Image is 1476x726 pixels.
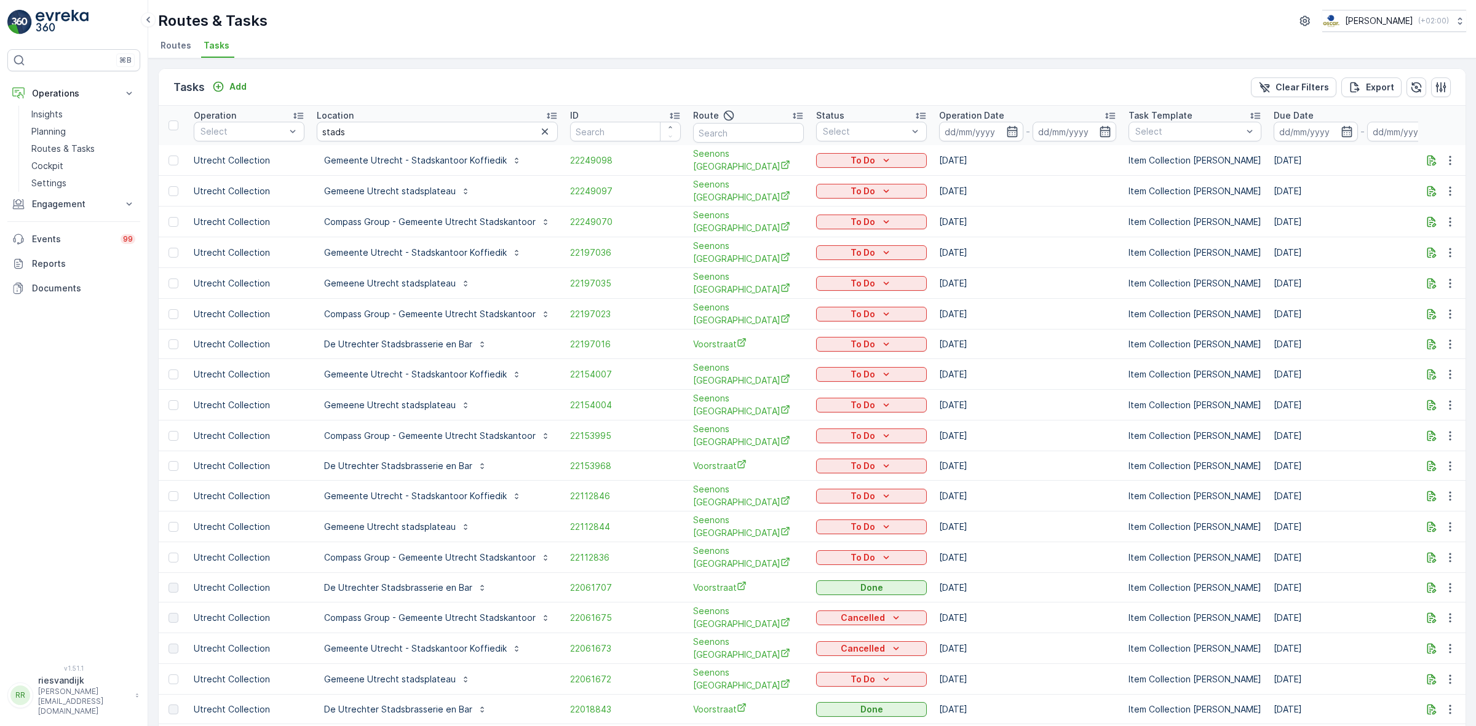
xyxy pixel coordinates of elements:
[851,154,875,167] p: To Do
[194,368,304,381] p: Utrecht Collection
[693,514,804,539] span: Seenons [GEOGRAPHIC_DATA]
[816,245,927,260] button: To Do
[158,11,268,31] p: Routes & Tasks
[32,282,135,294] p: Documents
[570,277,681,290] a: 22197035
[693,270,804,296] a: Seenons Utrecht
[1268,329,1457,359] td: [DATE]
[169,339,178,349] div: Toggle Row Selected
[169,583,178,593] div: Toggle Row Selected
[7,10,32,34] img: logo
[693,361,804,387] span: Seenons [GEOGRAPHIC_DATA]
[816,580,927,595] button: Done
[317,395,478,415] button: Gemeene Utrecht stadsplateau
[194,430,304,442] p: Utrecht Collection
[38,674,129,687] p: riesvandijk
[1129,368,1261,381] p: Item Collection [PERSON_NAME]
[1360,124,1365,139] p: -
[194,582,304,594] p: Utrecht Collection
[1268,451,1457,481] td: [DATE]
[570,308,681,320] span: 22197023
[1268,573,1457,602] td: [DATE]
[816,428,927,443] button: To Do
[693,581,804,594] span: Voorstraat
[194,185,304,197] p: Utrecht Collection
[851,368,875,381] p: To Do
[169,522,178,532] div: Toggle Row Selected
[317,548,558,567] button: Compass Group - Gemeente Utrecht Stadskantoor
[194,154,304,167] p: Utrecht Collection
[851,430,875,442] p: To Do
[169,156,178,165] div: Toggle Row Selected
[38,687,129,716] p: [PERSON_NAME][EMAIL_ADDRESS][DOMAIN_NAME]
[933,633,1122,664] td: [DATE]
[816,367,927,382] button: To Do
[693,148,804,173] span: Seenons [GEOGRAPHIC_DATA]
[36,10,89,34] img: logo_light-DOdMpM7g.png
[851,277,875,290] p: To Do
[570,582,681,594] a: 22061707
[933,542,1122,573] td: [DATE]
[816,109,844,122] p: Status
[570,703,681,716] a: 22018843
[933,176,1122,207] td: [DATE]
[169,553,178,562] div: Toggle Row Selected
[317,334,494,354] button: De Utrechter Stadsbrasserie en Bar
[933,268,1122,299] td: [DATE]
[31,143,95,155] p: Routes & Tasks
[200,125,285,138] p: Select
[324,338,472,350] p: De Utrechter Stadsbrasserie en Bar
[317,212,558,232] button: Compass Group - Gemeente Utrecht Stadskantoor
[570,399,681,411] a: 22154004
[1129,612,1261,624] p: Item Collection [PERSON_NAME]
[317,517,478,537] button: Gemeene Utrecht stadsplateau
[161,39,191,52] span: Routes
[1129,430,1261,442] p: Item Collection [PERSON_NAME]
[693,337,804,350] span: Voorstraat
[1251,77,1336,97] button: Clear Filters
[851,308,875,320] p: To Do
[933,420,1122,451] td: [DATE]
[933,145,1122,176] td: [DATE]
[693,423,804,448] span: Seenons [GEOGRAPHIC_DATA]
[851,247,875,259] p: To Do
[693,605,804,630] a: Seenons Utrecht
[1268,664,1457,695] td: [DATE]
[693,459,804,472] a: Voorstraat
[693,703,804,716] a: Voorstraat
[317,274,478,293] button: Gemeene Utrecht stadsplateau
[324,399,456,411] p: Gemeene Utrecht stadsplateau
[933,207,1122,237] td: [DATE]
[169,400,178,410] div: Toggle Row Selected
[693,423,804,448] a: Seenons Utrecht
[1026,124,1030,139] p: -
[123,234,133,244] p: 99
[693,483,804,508] a: Seenons Utrecht
[324,551,536,564] p: Compass Group - Gemeente Utrecht Stadskantoor
[194,247,304,259] p: Utrecht Collection
[1268,299,1457,329] td: [DATE]
[194,308,304,320] p: Utrecht Collection
[26,140,140,157] a: Routes & Tasks
[317,669,478,689] button: Gemeene Utrecht stadsplateau
[933,511,1122,542] td: [DATE]
[10,685,30,705] div: RR
[194,338,304,350] p: Utrecht Collection
[317,639,529,658] button: Gemeente Utrecht - Stadskantoor Koffiedik
[317,578,494,598] button: De Utrechter Stadsbrasserie en Bar
[570,338,681,350] a: 22197016
[693,636,804,661] a: Seenons Utrecht
[851,551,875,564] p: To Do
[570,185,681,197] span: 22249097
[1341,77,1402,97] button: Export
[933,299,1122,329] td: [DATE]
[324,154,507,167] p: Gemeente Utrecht - Stadskantoor Koffiedik
[194,612,304,624] p: Utrecht Collection
[1268,176,1457,207] td: [DATE]
[7,251,140,276] a: Reports
[1322,10,1466,32] button: [PERSON_NAME](+02:00)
